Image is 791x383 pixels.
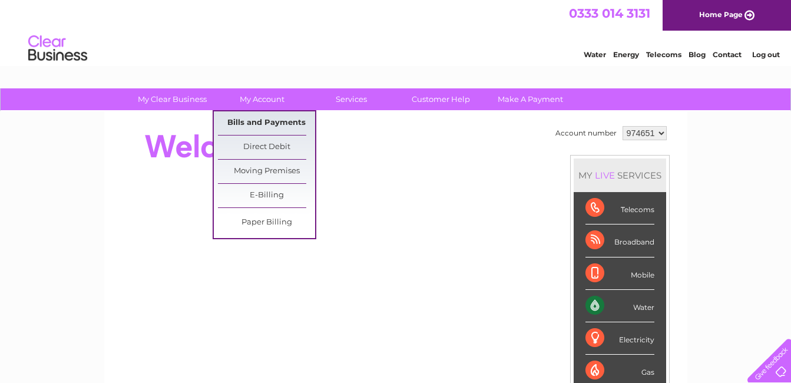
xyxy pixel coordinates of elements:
[585,290,654,322] div: Water
[552,123,620,143] td: Account number
[482,88,579,110] a: Make A Payment
[218,160,315,183] a: Moving Premises
[569,6,650,21] a: 0333 014 3131
[574,159,666,192] div: MY SERVICES
[585,257,654,290] div: Mobile
[585,192,654,224] div: Telecoms
[752,50,780,59] a: Log out
[218,111,315,135] a: Bills and Payments
[392,88,489,110] a: Customer Help
[585,224,654,257] div: Broadband
[584,50,606,59] a: Water
[218,136,315,159] a: Direct Debit
[593,170,617,181] div: LIVE
[613,50,639,59] a: Energy
[713,50,742,59] a: Contact
[213,88,310,110] a: My Account
[218,184,315,207] a: E-Billing
[303,88,400,110] a: Services
[124,88,221,110] a: My Clear Business
[118,6,674,57] div: Clear Business is a trading name of Verastar Limited (registered in [GEOGRAPHIC_DATA] No. 3667643...
[218,211,315,235] a: Paper Billing
[585,322,654,355] div: Electricity
[646,50,681,59] a: Telecoms
[28,31,88,67] img: logo.png
[689,50,706,59] a: Blog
